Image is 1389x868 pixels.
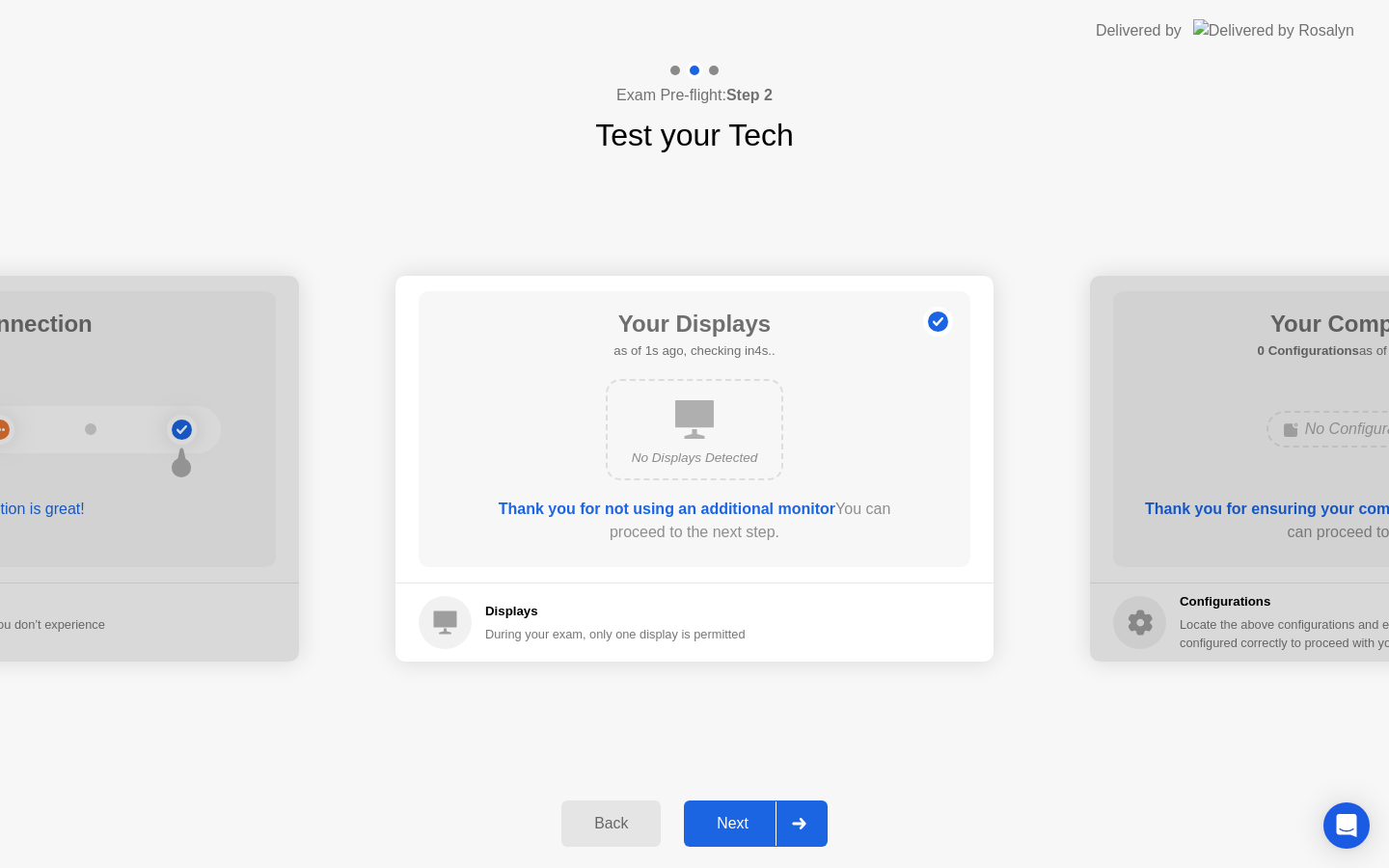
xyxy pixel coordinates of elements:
[567,815,655,832] div: Back
[1323,802,1370,849] div: Open Intercom Messenger
[474,498,915,544] div: You can proceed to the next step.
[561,800,661,847] button: Back
[1096,19,1182,42] div: Delivered by
[613,341,775,361] h5: as of 1s ago, checking in4s..
[623,448,766,468] div: No Displays Detected
[613,307,775,341] h1: Your Displays
[485,625,746,643] div: During your exam, only one display is permitted
[684,800,828,847] button: Next
[1193,19,1354,41] img: Delivered by Rosalyn
[499,501,835,517] b: Thank you for not using an additional monitor
[690,815,776,832] div: Next
[726,87,773,103] b: Step 2
[485,602,746,621] h5: Displays
[616,84,773,107] h4: Exam Pre-flight:
[595,112,794,158] h1: Test your Tech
